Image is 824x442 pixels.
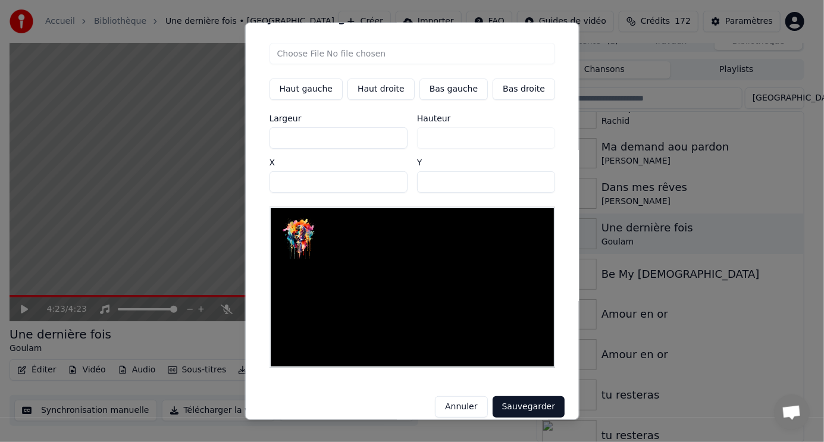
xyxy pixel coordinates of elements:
[435,396,487,417] button: Annuler
[347,78,415,99] button: Haut droite
[492,396,564,417] button: Sauvegarder
[416,114,554,122] label: Hauteur
[269,78,342,99] button: Haut gauche
[416,158,554,166] label: Y
[269,114,407,122] label: Largeur
[259,12,565,23] h2: Ajouter un logo
[279,217,321,259] img: Logo
[419,78,487,99] button: Bas gauche
[269,158,407,166] label: X
[493,78,555,99] button: Bas droite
